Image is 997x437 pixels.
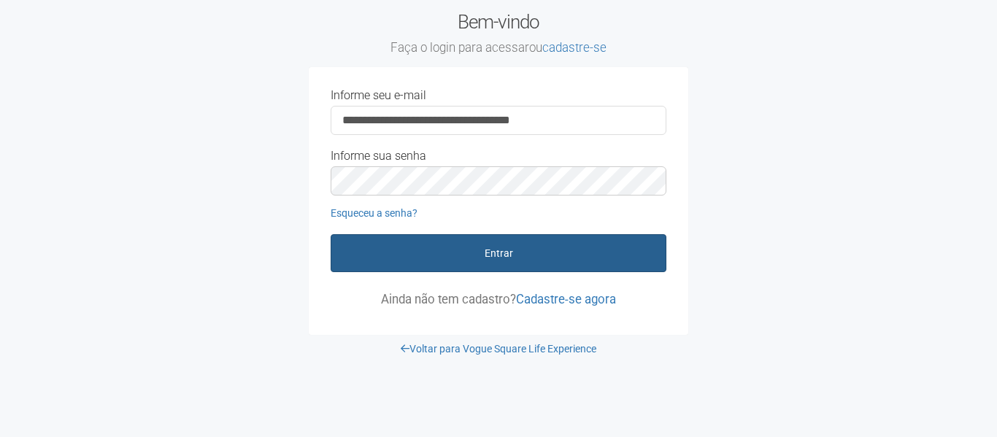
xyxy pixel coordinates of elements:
[309,11,688,56] h2: Bem-vindo
[542,40,607,55] a: cadastre-se
[331,150,426,163] label: Informe sua senha
[331,207,417,219] a: Esqueceu a senha?
[331,234,666,272] button: Entrar
[331,293,666,306] p: Ainda não tem cadastro?
[516,292,616,306] a: Cadastre-se agora
[401,343,596,355] a: Voltar para Vogue Square Life Experience
[309,40,688,56] small: Faça o login para acessar
[331,89,426,102] label: Informe seu e-mail
[529,40,607,55] span: ou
